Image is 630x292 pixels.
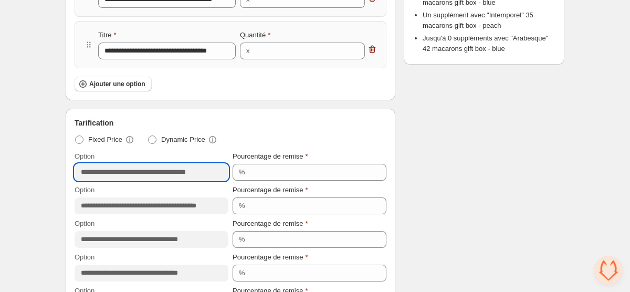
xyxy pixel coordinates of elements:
li: Un supplément avec "Intemporel" 35 macarons gift box - peach [423,10,556,31]
div: x [246,46,250,56]
div: % [239,167,245,178]
div: % [239,201,245,211]
div: % [239,268,245,278]
label: Option [75,218,94,229]
label: Quantité [240,30,270,40]
span: Ajouter une option [89,80,145,88]
label: Pourcentage de remise [233,252,308,263]
label: Pourcentage de remise [233,151,308,162]
span: Tarification [75,118,113,128]
a: Open chat [594,256,623,285]
span: Dynamic Price [161,134,205,145]
label: Titre [98,30,117,40]
label: Pourcentage de remise [233,218,308,229]
label: Option [75,151,94,162]
label: Pourcentage de remise [233,185,308,195]
span: Fixed Price [88,134,122,145]
label: Option [75,252,94,263]
label: Option [75,185,94,195]
button: Ajouter une option [75,77,152,91]
div: % [239,234,245,245]
li: Jusqu'à 0 suppléments avec "Arabesque" 42 macarons gift box - blue [423,33,556,54]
